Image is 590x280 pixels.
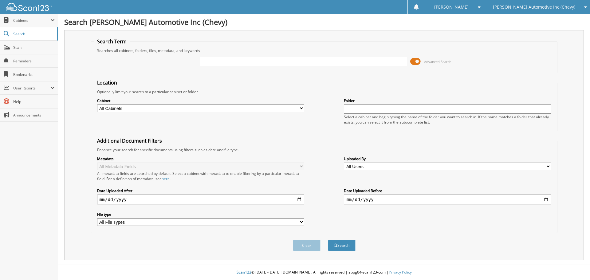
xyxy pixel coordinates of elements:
span: Reminders [13,58,55,64]
label: Folder [344,98,551,103]
span: Announcements [13,112,55,118]
span: Scan123 [237,270,251,275]
label: Metadata [97,156,304,161]
span: Scan [13,45,55,50]
div: © [DATE]-[DATE] [DOMAIN_NAME]. All rights reserved | appg04-scan123-com | [58,265,590,280]
a: Privacy Policy [389,270,412,275]
a: here [162,176,170,181]
span: Advanced Search [424,59,451,64]
span: Cabinets [13,18,50,23]
span: Search [13,31,54,37]
input: end [344,195,551,204]
span: Help [13,99,55,104]
label: Date Uploaded After [97,188,304,193]
h1: Search [PERSON_NAME] Automotive Inc (Chevy) [64,17,584,27]
button: Search [328,240,356,251]
div: All metadata fields are searched by default. Select a cabinet with metadata to enable filtering b... [97,171,304,181]
div: Select a cabinet and begin typing the name of the folder you want to search in. If the name match... [344,114,551,125]
label: Uploaded By [344,156,551,161]
legend: Location [94,79,120,86]
span: User Reports [13,85,50,91]
label: Date Uploaded Before [344,188,551,193]
legend: Additional Document Filters [94,137,165,144]
div: Optionally limit your search to a particular cabinet or folder [94,89,554,94]
label: Cabinet [97,98,304,103]
img: scan123-logo-white.svg [6,3,52,11]
label: File type [97,212,304,217]
legend: Search Term [94,38,130,45]
div: Enhance your search for specific documents using filters such as date and file type. [94,147,554,152]
button: Clear [293,240,321,251]
span: Bookmarks [13,72,55,77]
span: [PERSON_NAME] Automotive Inc (Chevy) [493,5,575,9]
div: Searches all cabinets, folders, files, metadata, and keywords [94,48,554,53]
span: [PERSON_NAME] [434,5,469,9]
input: start [97,195,304,204]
